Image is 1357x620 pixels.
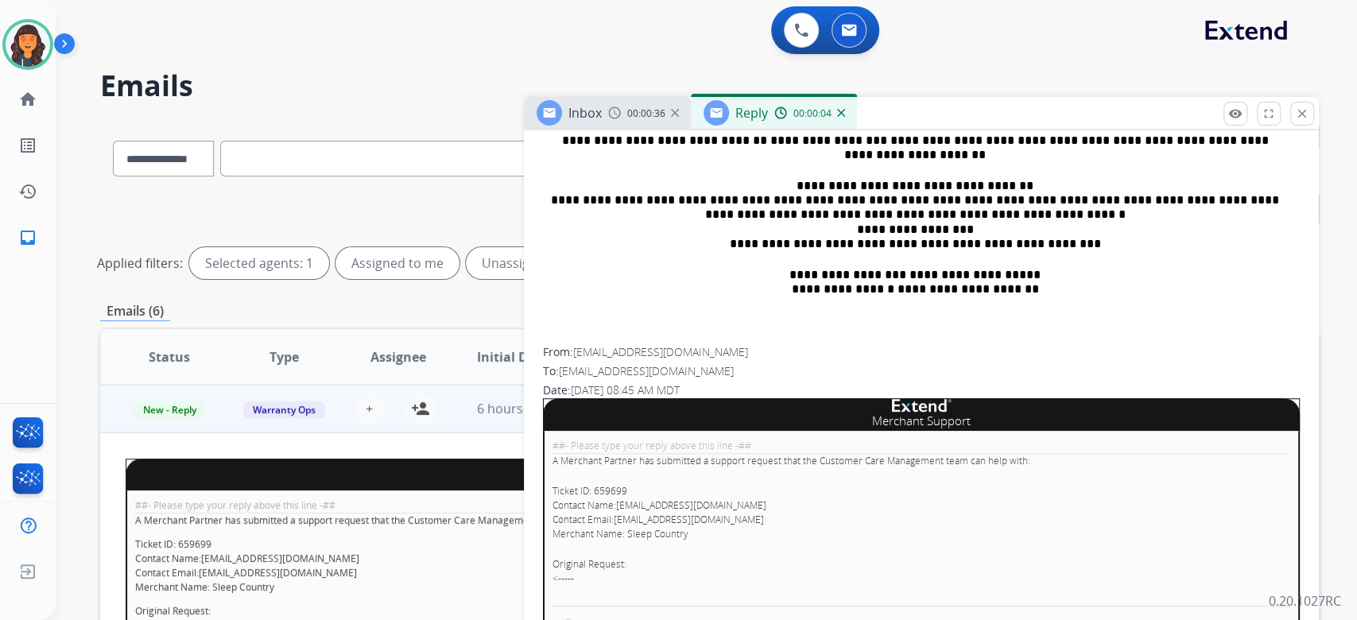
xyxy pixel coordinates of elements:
mat-icon: fullscreen [1262,107,1276,121]
img: avatar [6,22,50,67]
img: company logo [892,399,952,412]
p: Ticket ID: 659699 Contact Name: Contact Email: Merchant Name: Sleep Country [135,537,1055,595]
mat-icon: person_add [411,399,430,418]
span: Type [269,347,299,366]
p: A Merchant Partner has submitted a support request that the Customer Care Management team can hel... [135,513,1055,528]
span: New - Reply [134,401,206,418]
span: 00:00:36 [627,107,665,120]
p: Emails (6) [100,301,170,321]
p: Applied filters: [97,254,183,273]
div: ##- Please type your reply above this line -## [552,439,1290,453]
td: Merchant Support [126,472,1064,490]
p: A Merchant Partner has submitted a support request that the Customer Care Management team can hel... [552,454,1290,468]
span: Initial Date [476,347,548,366]
span: Warranty Ops [243,401,325,418]
button: + [354,393,386,424]
div: Unassigned [466,247,568,279]
mat-icon: close [1295,107,1309,121]
h2: Emails [100,70,1319,102]
div: Date: [543,382,1300,398]
p: Ticket ID: 659699 Contact Name: Contact Email: Merchant Name: Sleep Country [552,484,1290,541]
div: ##- Please type your reply above this line -## [135,498,1055,513]
mat-icon: home [18,90,37,109]
a: [EMAIL_ADDRESS][DOMAIN_NAME] [614,513,764,526]
span: Status [149,347,190,366]
p: Original Request: <----- [552,557,1290,586]
span: Reply [735,104,768,122]
span: [DATE] 08:45 AM MDT [571,382,680,397]
div: From: [543,344,1300,360]
span: [EMAIL_ADDRESS][DOMAIN_NAME] [559,363,734,378]
mat-icon: inbox [18,228,37,247]
span: 00:00:04 [793,107,832,120]
span: 6 hours ago [476,400,548,417]
a: [EMAIL_ADDRESS][DOMAIN_NAME] [616,498,766,512]
span: [EMAIL_ADDRESS][DOMAIN_NAME] [573,344,748,359]
mat-icon: history [18,182,37,201]
mat-icon: remove_red_eye [1228,107,1243,121]
div: To: [543,363,1300,379]
span: Assignee [370,347,426,366]
mat-icon: list_alt [18,136,37,155]
a: [EMAIL_ADDRESS][DOMAIN_NAME] [199,566,357,579]
div: Assigned to me [335,247,459,279]
p: 0.20.1027RC [1269,591,1341,610]
div: Selected agents: 1 [189,247,329,279]
span: + [366,399,373,418]
td: Merchant Support [544,412,1300,430]
a: [EMAIL_ADDRESS][DOMAIN_NAME] [201,552,359,565]
span: Inbox [568,104,602,122]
